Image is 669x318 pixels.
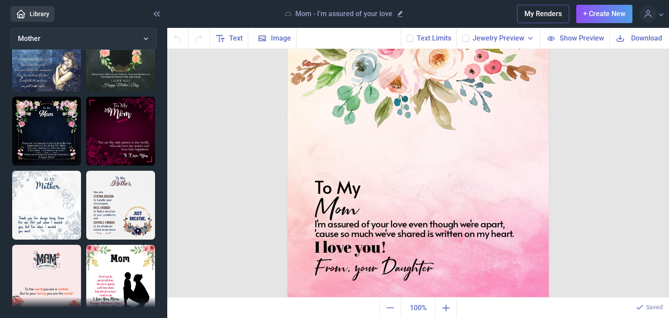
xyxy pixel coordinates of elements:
[86,245,155,314] img: For all you do, you do with love (1)
[379,298,401,318] button: Zoom out
[517,5,569,23] button: My Renders
[401,298,436,318] button: Actual size
[248,28,297,48] button: Image
[417,33,451,44] button: Text Limits
[12,97,81,166] img: There are not enough words
[295,10,392,18] p: Mom - I'm assured of your love
[314,195,528,221] div: Mom
[560,33,604,43] span: Show Preview
[473,33,535,44] button: Jewelry Preview
[10,28,157,50] button: Mother
[403,299,433,317] span: 100%
[18,34,41,43] span: Mother
[86,23,155,91] img: Mothers Day
[12,171,81,240] img: Thank you for always being there
[540,28,609,48] button: Show Preview
[167,28,189,48] button: Undo
[12,245,81,314] img: To the world you are a mother
[314,219,528,245] div: I'm assured of your love even though we're apart, 'cause so much we've shared is written on my he...
[86,171,155,240] img: You are strong enough
[314,258,528,284] div: From, your Daughter
[287,37,549,298] img: b007.jpg
[314,239,528,265] div: I love you!
[314,178,528,204] div: To My
[229,33,243,44] span: Text
[210,28,248,48] button: Text
[271,33,291,44] span: Image
[609,28,669,48] button: Download
[12,23,81,91] img: We will meet again
[10,6,54,22] a: Library
[646,303,663,311] p: Saved
[189,28,210,48] button: Redo
[86,97,155,166] img: You are the only person
[576,5,632,23] button: + Create New
[631,33,662,43] span: Download
[436,298,457,318] button: Zoom in
[473,33,524,44] span: Jewelry Preview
